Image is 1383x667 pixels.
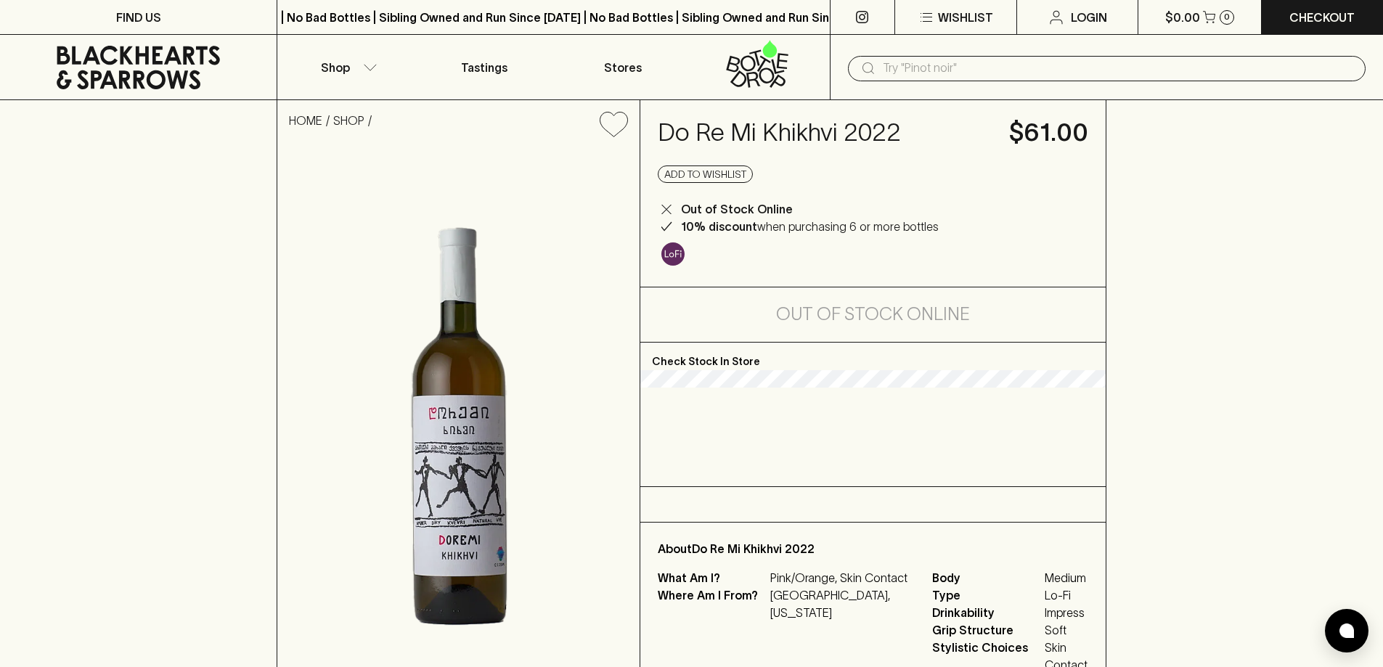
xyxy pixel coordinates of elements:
a: Some may call it natural, others minimum intervention, either way, it’s hands off & maybe even a ... [658,239,688,269]
p: Checkout [1289,9,1355,26]
p: Login [1071,9,1107,26]
span: Medium [1045,569,1088,586]
h4: $61.00 [1009,118,1088,148]
span: Impress [1045,604,1088,621]
p: Where Am I From? [658,586,767,621]
span: Drinkability [932,604,1041,621]
p: Shop [321,59,350,76]
h5: Out of Stock Online [776,303,970,326]
button: Shop [277,35,415,99]
p: when purchasing 6 or more bottles [681,218,939,235]
p: Pink/Orange, Skin Contact [770,569,915,586]
b: 10% discount [681,220,757,233]
p: $0.00 [1165,9,1200,26]
p: 0 [1224,13,1230,21]
input: Try "Pinot noir" [883,57,1354,80]
p: [GEOGRAPHIC_DATA], [US_STATE] [770,586,915,621]
a: Tastings [415,35,553,99]
p: FIND US [116,9,161,26]
span: Body [932,569,1041,586]
button: Add to wishlist [594,106,634,143]
p: About Do Re Mi Khikhvi 2022 [658,540,1088,557]
a: Stores [554,35,692,99]
p: Wishlist [938,9,993,26]
img: Lo-Fi [661,242,685,266]
img: bubble-icon [1339,623,1354,638]
p: Tastings [461,59,507,76]
p: Stores [604,59,642,76]
h4: Do Re Mi Khikhvi 2022 [658,118,992,148]
span: Soft [1045,621,1088,639]
button: Add to wishlist [658,165,753,183]
a: SHOP [333,114,364,127]
span: Lo-Fi [1045,586,1088,604]
span: Grip Structure [932,621,1041,639]
p: Check Stock In Store [640,343,1106,370]
span: Type [932,586,1041,604]
p: Out of Stock Online [681,200,793,218]
p: What Am I? [658,569,767,586]
a: HOME [289,114,322,127]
